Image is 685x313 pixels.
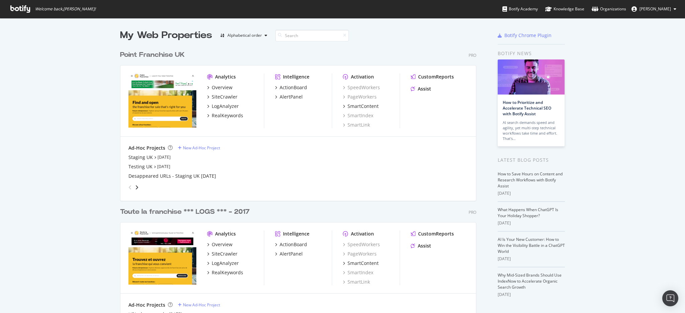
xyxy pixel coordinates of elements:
[502,6,538,12] div: Botify Academy
[498,32,552,39] a: Botify Chrome Plugin
[120,50,185,60] div: Point Franchise UK
[212,251,237,257] div: SiteCrawler
[640,6,671,12] span: Gwendoline Barreau
[418,230,454,237] div: CustomReports
[128,145,165,151] div: Ad-Hoc Projects
[498,292,565,298] div: [DATE]
[498,272,562,290] a: Why Mid-Sized Brands Should Use IndexNow to Accelerate Organic Search Growth
[280,94,303,100] div: AlertPanel
[343,122,370,128] a: SmartLink
[498,237,565,254] a: AI Is Your New Customer: How to Win the Visibility Battle in a ChatGPT World
[207,103,239,110] a: LogAnalyzer
[120,29,212,42] div: My Web Properties
[212,103,239,110] div: LogAnalyzer
[207,84,232,91] a: Overview
[128,173,216,179] a: Desappeared URLs - Staging UK [DATE]
[215,230,236,237] div: Analytics
[280,251,303,257] div: AlertPanel
[504,32,552,39] div: Botify Chrome Plugin
[280,241,307,248] div: ActionBoard
[212,260,239,267] div: LogAnalyzer
[343,260,379,267] a: SmartContent
[418,243,431,249] div: Assist
[212,269,243,276] div: RealKeywords
[343,269,373,276] div: SmartIndex
[411,73,454,80] a: CustomReports
[207,269,243,276] a: RealKeywords
[212,112,243,119] div: RealKeywords
[207,241,232,248] a: Overview
[183,145,220,151] div: New Ad-Hoc Project
[348,103,379,110] div: SmartContent
[343,241,380,248] a: SpeedWorkers
[498,171,563,189] a: How to Save Hours on Content and Research Workflows with Botify Assist
[626,4,682,14] button: [PERSON_NAME]
[275,84,307,91] a: ActionBoard
[275,241,307,248] a: ActionBoard
[120,207,252,217] a: Toute la franchise *** LOGS *** - 2017
[126,182,134,193] div: angle-left
[275,30,349,41] input: Search
[183,302,220,308] div: New Ad-Hoc Project
[157,164,170,169] a: [DATE]
[207,112,243,119] a: RealKeywords
[411,243,431,249] a: Assist
[275,251,303,257] a: AlertPanel
[498,156,565,164] div: Latest Blog Posts
[503,120,560,141] div: AI search demands speed and agility, yet multi-step technical workflows take time and effort. Tha...
[498,50,565,57] div: Botify news
[215,73,236,80] div: Analytics
[343,103,379,110] a: SmartContent
[503,100,551,117] a: How to Prioritize and Accelerate Technical SEO with Botify Assist
[217,30,270,41] button: Alphabetical order
[283,230,309,237] div: Intelligence
[134,184,139,191] div: angle-right
[418,73,454,80] div: CustomReports
[411,86,431,92] a: Assist
[120,207,250,217] div: Toute la franchise *** LOGS *** - 2017
[275,94,303,100] a: AlertPanel
[212,84,232,91] div: Overview
[128,154,153,161] a: Staging UK
[592,6,626,12] div: Organizations
[498,207,558,218] a: What Happens When ChatGPT Is Your Holiday Shopper?
[178,145,220,151] a: New Ad-Hoc Project
[351,73,374,80] div: Activation
[178,302,220,308] a: New Ad-Hoc Project
[343,279,370,285] a: SmartLink
[158,154,171,160] a: [DATE]
[348,260,379,267] div: SmartContent
[498,256,565,262] div: [DATE]
[212,94,237,100] div: SiteCrawler
[343,112,373,119] a: SmartIndex
[662,290,678,306] div: Open Intercom Messenger
[418,86,431,92] div: Assist
[35,6,96,12] span: Welcome back, [PERSON_NAME] !
[280,84,307,91] div: ActionBoard
[469,209,476,215] div: Pro
[128,302,165,308] div: Ad-Hoc Projects
[469,52,476,58] div: Pro
[128,230,196,285] img: toute-la-franchise.com
[128,163,153,170] a: Testing UK
[343,84,380,91] a: SpeedWorkers
[283,73,309,80] div: Intelligence
[207,251,237,257] a: SiteCrawler
[343,94,377,100] a: PageWorkers
[498,220,565,226] div: [DATE]
[120,50,187,60] a: Point Franchise UK
[343,251,377,257] a: PageWorkers
[128,73,196,128] img: pointfranchise.co.uk
[545,6,584,12] div: Knowledge Base
[227,33,262,37] div: Alphabetical order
